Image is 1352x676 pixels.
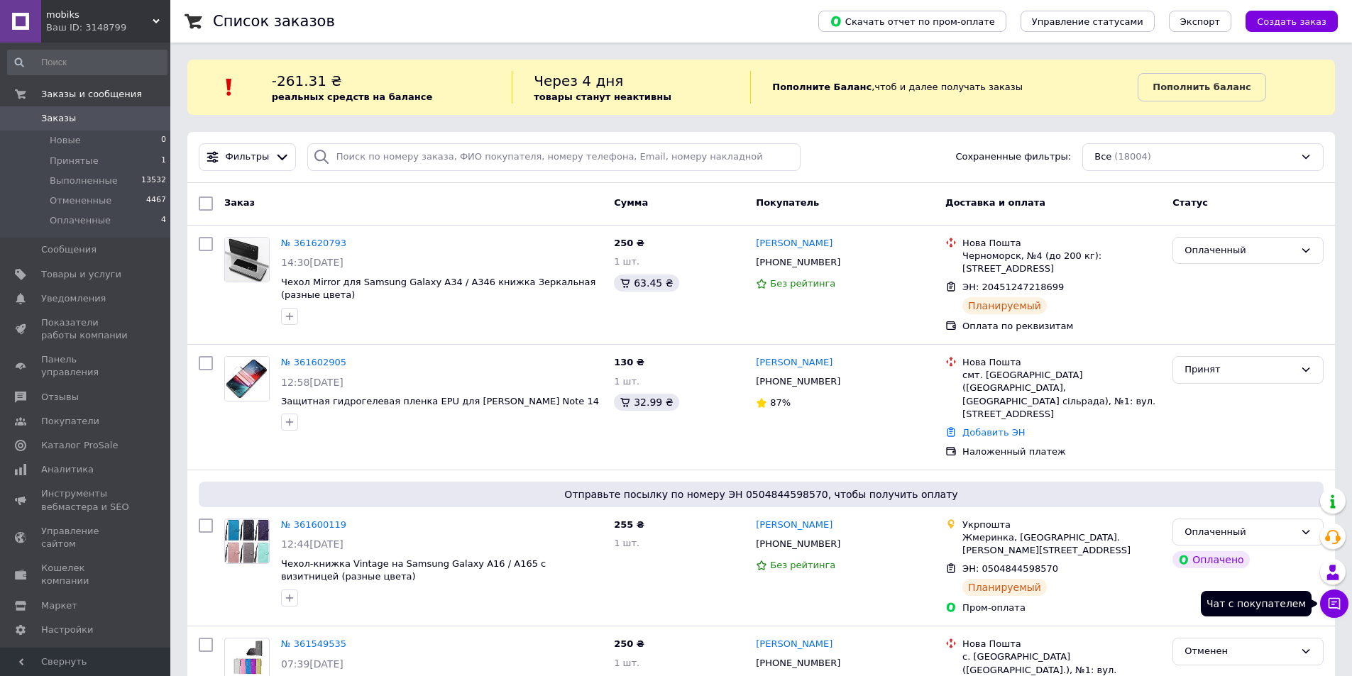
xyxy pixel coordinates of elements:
span: Все [1094,150,1111,164]
span: Скачать отчет по пром-оплате [830,15,995,28]
a: Создать заказ [1231,16,1338,26]
a: Фото товару [224,356,270,401]
span: Выполненные [50,174,118,187]
div: Пром-оплата [962,602,1161,614]
span: Статус [1172,197,1208,208]
div: 32.99 ₴ [614,394,678,411]
span: 250 ₴ [614,238,644,248]
div: Оплачено [1172,551,1249,568]
span: Сохраненные фильтры: [955,150,1071,164]
div: [PHONE_NUMBER] [753,253,843,272]
span: Покупатели [41,415,99,428]
div: [PHONE_NUMBER] [753,535,843,553]
div: Нова Пошта [962,356,1161,369]
div: Жмеринка, [GEOGRAPHIC_DATA]. [PERSON_NAME][STREET_ADDRESS] [962,531,1161,557]
a: [PERSON_NAME] [756,519,832,532]
div: Нова Пошта [962,237,1161,250]
span: Уведомления [41,292,106,305]
span: (18004) [1114,151,1151,162]
img: :exclamation: [219,77,240,98]
b: Пополните Баланс [772,82,872,92]
span: Показатели работы компании [41,316,131,342]
span: 1 шт. [614,376,639,387]
a: [PERSON_NAME] [756,356,832,370]
span: Заказ [224,197,255,208]
button: Создать заказ [1246,11,1338,32]
span: 4467 [146,194,166,207]
button: Скачать отчет по пром-оплате [818,11,1006,32]
a: Чехол Mirror для Samsung Galaxy A34 / A346 книжка Зеркальная (разные цвета) [281,277,595,301]
div: Оплаченный [1185,243,1295,258]
span: Маркет [41,599,77,612]
div: Отменен [1185,644,1295,659]
span: 07:39[DATE] [281,658,344,670]
div: Планируемый [962,579,1047,596]
span: Каталог ProSale [41,439,118,452]
div: , чтоб и далее получать заказы [750,71,1138,104]
span: 12:44[DATE] [281,538,344,550]
div: [PHONE_NUMBER] [753,372,843,391]
span: Управление статусами [1032,16,1143,27]
span: -261.31 ₴ [272,72,342,89]
span: 12:58[DATE] [281,377,344,388]
span: Отзывы [41,391,79,404]
div: Оплата по реквизитам [962,320,1161,333]
span: Без рейтинга [770,278,835,289]
span: 0 [161,134,166,147]
span: 1 шт. [614,538,639,548]
span: 250 ₴ [614,638,644,649]
span: Фильтры [226,150,270,164]
div: смт. [GEOGRAPHIC_DATA] ([GEOGRAPHIC_DATA], [GEOGRAPHIC_DATA] сільрада), №1: вул. [STREET_ADDRESS] [962,369,1161,421]
a: Пополнить баланс [1138,73,1265,101]
span: 4 [161,214,166,227]
div: Нова Пошта [962,638,1161,650]
h1: Список заказов [213,13,335,30]
span: Сообщения [41,243,97,256]
span: 255 ₴ [614,519,644,530]
span: Оплаченные [50,214,111,227]
span: Аналитика [41,463,94,476]
span: Товары и услуги [41,268,121,281]
span: ЭН: 20451247218699 [962,282,1064,292]
a: [PERSON_NAME] [756,638,832,651]
img: Фото товару [225,519,269,563]
span: Чехол-книжка Vintage на Samsung Galaxy A16 / A165 с визитницей (разные цвета) [281,558,546,582]
span: Создать заказ [1257,16,1326,27]
button: Управление статусами [1021,11,1155,32]
span: Доставка и оплата [945,197,1045,208]
div: Планируемый [962,297,1047,314]
a: № 361620793 [281,238,346,248]
div: Принят [1185,362,1295,377]
div: Укрпошта [962,519,1161,531]
span: Настройки [41,624,93,636]
div: Черноморск, №4 (до 200 кг): [STREET_ADDRESS] [962,250,1161,275]
span: Управление сайтом [41,525,131,550]
a: Фото товару [224,237,270,282]
a: Добавить ЭН [962,427,1025,438]
div: Оплаченный [1185,525,1295,540]
a: № 361549535 [281,638,346,649]
span: Покупатель [756,197,819,208]
span: 13532 [141,174,166,187]
div: 63.45 ₴ [614,275,678,292]
span: Через 4 дня [534,72,623,89]
button: Чат с покупателем [1320,589,1348,618]
span: Кошелек компании [41,562,131,587]
span: Отмененные [50,194,111,207]
span: Без рейтинга [770,560,835,570]
span: Заказы и сообщения [41,88,142,101]
span: Сумма [614,197,648,208]
span: Принятые [50,155,99,167]
a: № 361600119 [281,519,346,530]
a: № 361602905 [281,357,346,367]
span: 1 шт. [614,658,639,668]
span: 14:30[DATE] [281,257,344,268]
b: товары станут неактивны [534,92,671,102]
a: Защитная гидрогелевая пленка EPU для [PERSON_NAME] Note 14 [281,396,599,406]
b: Пополнить баланс [1153,82,1251,92]
div: [PHONE_NUMBER] [753,654,843,672]
img: Фото товару [225,238,269,282]
span: 130 ₴ [614,357,644,367]
a: [PERSON_NAME] [756,237,832,250]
